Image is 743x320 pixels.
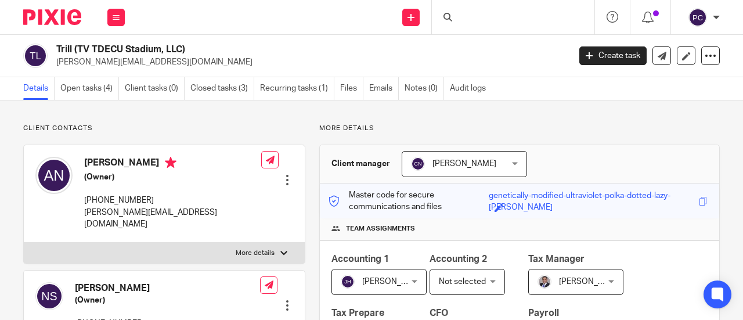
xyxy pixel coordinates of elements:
span: Tax Manager [528,254,585,264]
a: Notes (0) [405,77,444,100]
a: Create task [579,46,647,65]
h2: Trill (TV TDECU Stadium, LLC) [56,44,461,56]
i: Primary [165,157,176,168]
a: Details [23,77,55,100]
div: genetically-modified-ultraviolet-polka-dotted-lazy-[PERSON_NAME] [489,190,696,203]
p: More details [236,249,275,258]
span: Team assignments [346,224,415,233]
h5: (Owner) [84,171,261,183]
img: svg%3E [23,44,48,68]
p: Master code for secure communications and files [329,189,489,213]
a: Closed tasks (3) [190,77,254,100]
p: More details [319,124,720,133]
p: [PHONE_NUMBER] [84,195,261,206]
h4: [PERSON_NAME] [84,157,261,171]
span: Payroll [528,308,559,318]
p: [PERSON_NAME][EMAIL_ADDRESS][DOMAIN_NAME] [56,56,562,68]
a: Open tasks (4) [60,77,119,100]
a: Recurring tasks (1) [260,77,334,100]
span: Tax Prepare [331,308,384,318]
a: Client tasks (0) [125,77,185,100]
img: svg%3E [688,8,707,27]
a: Audit logs [450,77,492,100]
img: svg%3E [35,157,73,194]
span: CFO [430,308,448,318]
img: svg%3E [411,157,425,171]
span: [PERSON_NAME] [559,278,623,286]
img: svg%3E [35,282,63,310]
a: Files [340,77,363,100]
h3: Client manager [331,158,390,170]
span: Accounting 1 [331,254,389,264]
span: [PERSON_NAME] [432,160,496,168]
span: [PERSON_NAME] [362,278,426,286]
span: Not selected [439,278,486,286]
a: Emails [369,77,399,100]
img: Pixie [23,9,81,25]
p: Client contacts [23,124,305,133]
img: thumbnail_IMG_0720.jpg [538,275,551,289]
h4: [PERSON_NAME] [75,282,260,294]
span: Accounting 2 [430,254,487,264]
p: [PERSON_NAME][EMAIL_ADDRESS][DOMAIN_NAME] [84,207,261,231]
h5: (Owner) [75,294,260,306]
img: svg%3E [341,275,355,289]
